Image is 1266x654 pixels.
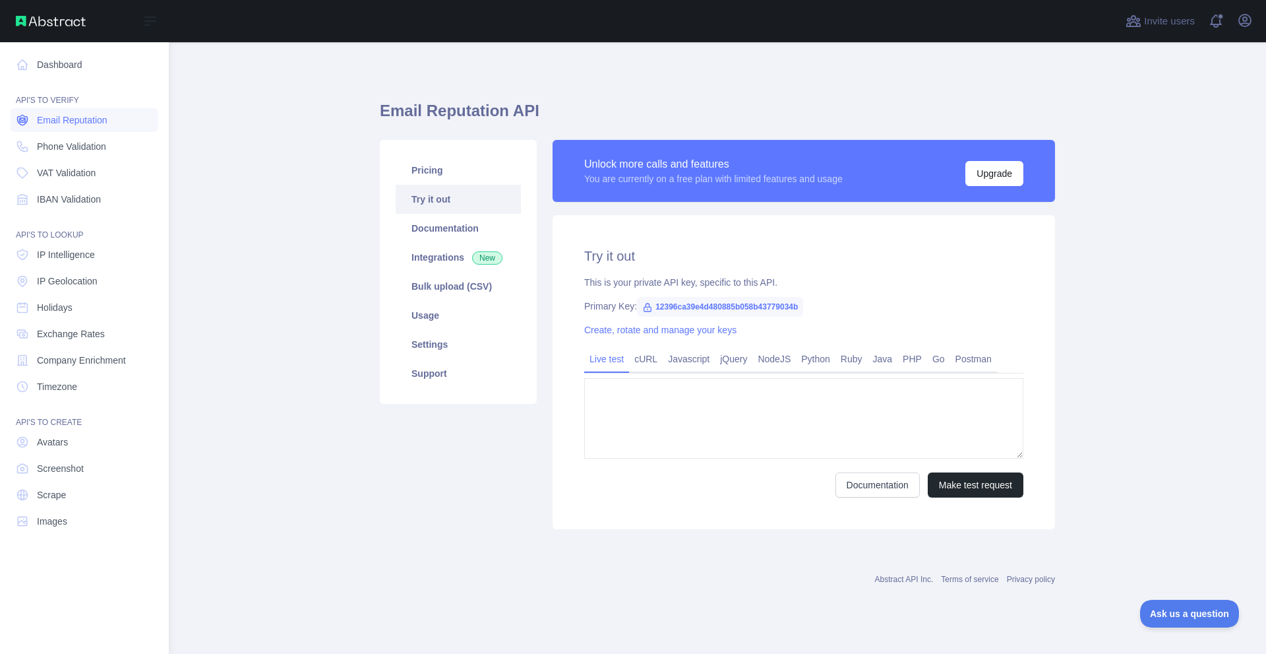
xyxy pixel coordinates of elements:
a: Exchange Rates [11,322,158,346]
span: Timezone [37,380,77,393]
a: IP Geolocation [11,269,158,293]
a: cURL [629,348,663,370]
a: Terms of service [941,575,998,584]
span: IP Geolocation [37,275,98,288]
a: Java [868,348,898,370]
span: Company Enrichment [37,354,126,367]
a: Images [11,509,158,533]
a: Scrape [11,483,158,507]
a: Abstract API Inc. [875,575,934,584]
a: IBAN Validation [11,187,158,211]
a: Holidays [11,296,158,319]
a: Python [796,348,835,370]
a: Privacy policy [1007,575,1055,584]
span: VAT Validation [37,166,96,180]
a: Avatars [11,430,158,454]
div: You are currently on a free plan with limited features and usage [584,172,843,185]
a: Go [927,348,950,370]
span: Screenshot [37,462,84,475]
a: Email Reputation [11,108,158,132]
a: Support [396,359,521,388]
span: Exchange Rates [37,327,105,341]
a: Javascript [663,348,715,370]
a: Bulk upload (CSV) [396,272,521,301]
span: New [472,251,502,265]
a: VAT Validation [11,161,158,185]
a: Documentation [396,214,521,243]
a: jQuery [715,348,752,370]
div: This is your private API key, specific to this API. [584,276,1023,289]
div: API'S TO CREATE [11,401,158,428]
a: IP Intelligence [11,243,158,267]
a: Timezone [11,375,158,399]
h2: Try it out [584,247,1023,265]
img: Abstract API [16,16,86,26]
span: Scrape [37,488,66,502]
button: Invite users [1123,11,1197,32]
a: Dashboard [11,53,158,77]
a: Live test [584,348,629,370]
span: Email Reputation [37,114,107,127]
a: NodeJS [752,348,796,370]
span: 12396ca39e4d480885b058b43779034b [637,297,803,317]
div: API'S TO VERIFY [11,79,158,106]
a: Screenshot [11,457,158,480]
a: Settings [396,330,521,359]
div: Primary Key: [584,300,1023,313]
h1: Email Reputation API [380,100,1055,132]
a: Create, rotate and manage your keys [584,325,737,335]
span: IP Intelligence [37,248,95,261]
a: Usage [396,301,521,330]
a: Integrations New [396,243,521,272]
span: Invite users [1144,14,1195,29]
span: Holidays [37,301,73,314]
a: PHP [897,348,927,370]
a: Company Enrichment [11,348,158,372]
a: Ruby [835,348,868,370]
button: Make test request [928,473,1023,498]
span: Images [37,515,67,528]
span: Phone Validation [37,140,106,153]
button: Upgrade [965,161,1023,186]
a: Try it out [396,185,521,214]
a: Postman [950,348,997,370]
a: Phone Validation [11,135,158,158]
iframe: Toggle Customer Support [1140,600,1240,628]
a: Pricing [396,156,521,185]
div: API'S TO LOOKUP [11,214,158,240]
div: Unlock more calls and features [584,156,843,172]
span: Avatars [37,436,68,449]
span: IBAN Validation [37,193,101,206]
a: Documentation [835,473,920,498]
